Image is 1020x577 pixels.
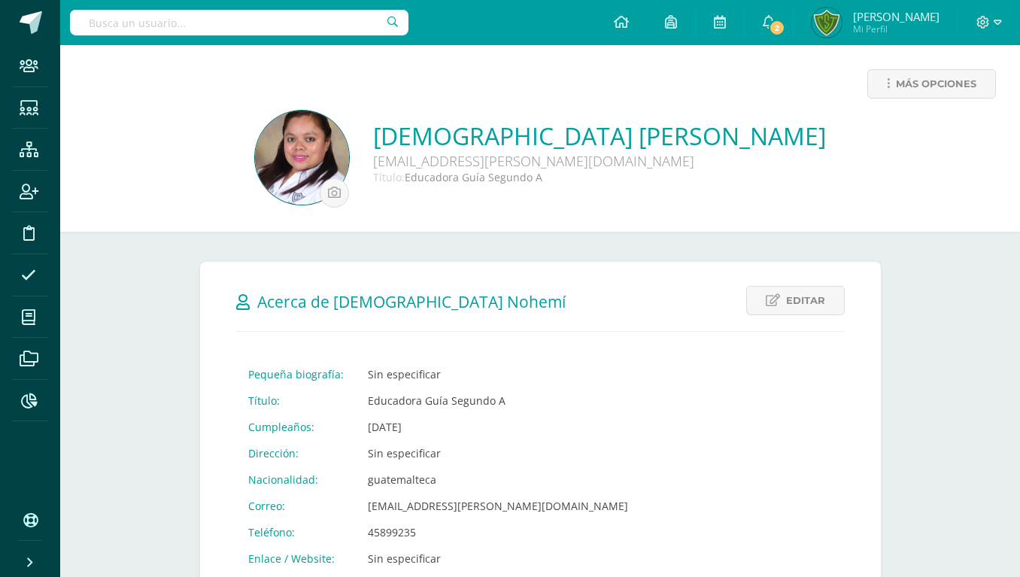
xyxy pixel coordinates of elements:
[769,20,785,36] span: 2
[236,440,356,466] td: Dirección:
[236,493,356,519] td: Correo:
[356,519,640,545] td: 45899235
[236,466,356,493] td: Nacionalidad:
[853,9,940,24] span: [PERSON_NAME]
[896,70,976,98] span: Más opciones
[236,545,356,572] td: Enlace / Website:
[255,111,349,205] img: 3d1d288844cd5ba289224d32fd975bc5.png
[356,414,640,440] td: [DATE]
[812,8,842,38] img: a027cb2715fc0bed0e3d53f9a5f0b33d.png
[853,23,940,35] span: Mi Perfil
[356,440,640,466] td: Sin especificar
[70,10,408,35] input: Busca un usuario...
[356,466,640,493] td: guatemalteca
[236,519,356,545] td: Teléfono:
[236,387,356,414] td: Título:
[746,286,845,315] a: Editar
[405,170,542,184] span: Educadora Guía Segundo A
[356,361,640,387] td: Sin especificar
[867,69,996,99] a: Más opciones
[236,414,356,440] td: Cumpleaños:
[257,291,566,312] span: Acerca de [DEMOGRAPHIC_DATA] Nohemí
[236,361,356,387] td: Pequeña biografía:
[356,545,640,572] td: Sin especificar
[356,387,640,414] td: Educadora Guía Segundo A
[373,152,824,170] div: [EMAIL_ADDRESS][PERSON_NAME][DOMAIN_NAME]
[373,120,826,152] a: [DEMOGRAPHIC_DATA] [PERSON_NAME]
[356,493,640,519] td: [EMAIL_ADDRESS][PERSON_NAME][DOMAIN_NAME]
[373,170,405,184] span: Título:
[786,287,825,314] span: Editar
